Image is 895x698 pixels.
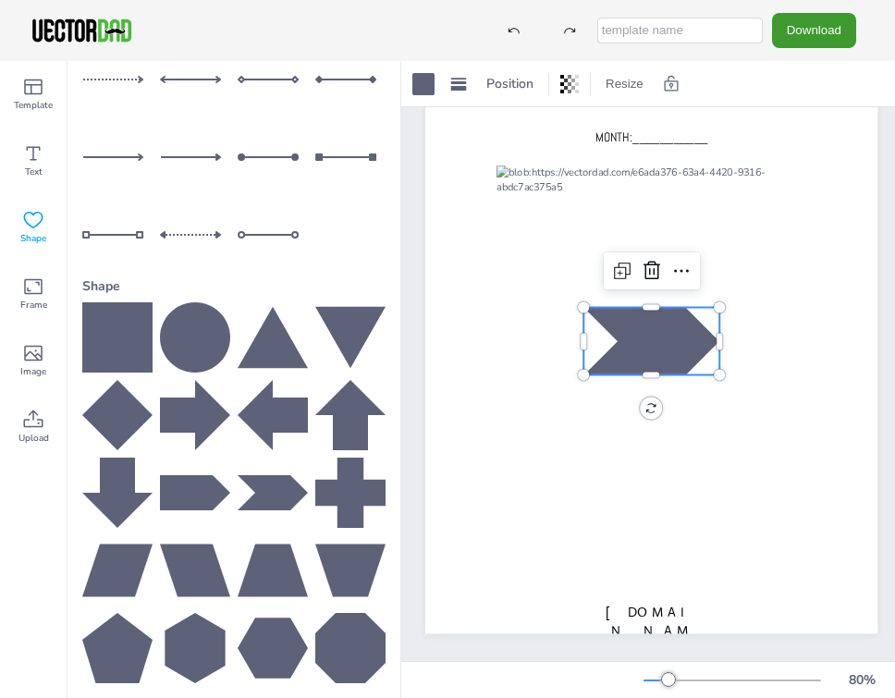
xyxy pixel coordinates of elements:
[772,13,856,47] button: Download
[598,69,651,99] button: Resize
[595,129,708,145] span: MONTH:___________
[82,270,386,302] div: Shape
[20,231,46,246] span: Shape
[597,18,763,43] input: template name
[14,98,53,113] span: Template
[606,604,697,657] span: [DOMAIN_NAME]
[483,75,537,92] span: Position
[18,431,49,446] span: Upload
[25,165,43,179] span: Text
[20,364,46,379] span: Image
[20,298,47,312] span: Frame
[840,671,884,689] div: 80 %
[30,17,134,44] img: VectorDad-1.png
[546,79,756,113] span: Mood Tracker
